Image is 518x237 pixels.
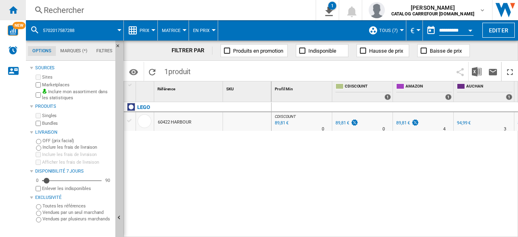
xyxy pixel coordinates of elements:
[35,65,112,71] div: Sources
[411,119,419,126] img: promotionV3.png
[443,125,446,133] div: Délai de livraison : 4 jours
[322,125,324,133] div: Délai de livraison : 0 jour
[156,81,223,94] div: Référence Sort None
[463,22,478,36] button: Open calendar
[36,82,41,88] input: Marketplaces
[423,22,439,38] button: md-calendar
[36,121,41,126] input: Bundles
[160,62,195,79] span: 1
[405,83,452,90] span: AMAZON
[274,119,289,127] div: Mise à jour : lundi 29 septembre 2025 04:25
[36,152,41,157] input: Inclure les frais de livraison
[36,186,41,191] input: Afficher les frais de livraison
[379,20,402,41] button: TOUS (7)
[42,209,112,216] label: Vendues par un seul marchand
[506,94,512,100] div: 1 offers sold by AUCHAN
[42,203,112,209] label: Toutes les références
[42,186,112,192] label: Enlever les indisponibles
[42,74,112,80] label: Sites
[482,23,515,38] button: Editer
[34,177,40,184] div: 0
[504,125,506,133] div: Délai de livraison : 3 jours
[469,62,485,81] button: Télécharger au format Excel
[115,41,125,55] button: Masquer
[138,81,154,94] div: Sort None
[502,62,518,81] button: Plein écran
[35,168,112,175] div: Disponibilité 7 Jours
[334,119,359,127] div: 89,81 €
[162,20,185,41] button: Matrice
[445,94,452,100] div: 1 offers sold by AMAZON
[36,204,41,209] input: Toutes les références
[36,160,41,165] input: Afficher les frais de livraison
[334,81,393,102] div: CDISCOUNT 1 offers sold by CDISCOUNT
[406,20,423,41] md-menu: Currency
[456,119,471,127] div: 94,99 €
[395,119,419,127] div: 89,81 €
[193,20,214,41] button: En Prix
[158,113,191,132] div: 60422 HARBOUR
[144,62,160,81] button: Recharger
[485,62,501,81] button: Envoyer ce rapport par email
[42,144,112,150] label: Inclure les frais de livraison
[8,45,18,55] img: alerts-logo.svg
[382,125,385,133] div: Délai de livraison : 0 jour
[92,46,117,56] md-tab-item: Filtres
[42,177,102,185] md-slider: Disponibilité
[103,177,112,184] div: 90
[391,11,474,17] b: CATALOG CARREFOUR [DOMAIN_NAME]
[410,20,418,41] button: €
[13,22,25,29] span: NEW
[452,62,468,81] button: Partager ce bookmark avec d'autres
[157,87,175,91] span: Référence
[379,28,398,33] span: TOUS (7)
[42,216,112,222] label: Vendues par plusieurs marchands
[42,159,112,165] label: Afficher les frais de livraison
[328,2,336,10] div: 1
[43,28,74,33] span: 5702017587288
[273,81,332,94] div: Sort None
[369,2,385,18] img: profile.jpg
[275,114,296,119] span: CDISCOUNT
[42,82,112,88] label: Marketplaces
[168,67,191,76] span: produit
[35,103,112,110] div: Produits
[125,64,142,79] button: Options
[28,46,56,56] md-tab-item: Options
[156,81,223,94] div: Sort None
[225,81,271,94] div: Sort None
[395,81,453,102] div: AMAZON 1 offers sold by AMAZON
[42,113,112,119] label: Singles
[350,119,359,126] img: promotionV3.png
[42,120,112,126] label: Bundles
[30,20,119,41] div: 5702017587288
[368,20,402,41] div: TOUS (7)
[42,89,112,101] label: Inclure mon assortiment dans les statistiques
[44,4,295,16] div: Rechercher
[36,113,41,118] input: Singles
[396,120,410,126] div: 89,81 €
[273,81,332,94] div: Profil Min Sort None
[233,48,283,54] span: Produits en promotion
[42,138,112,144] label: OFF (prix facial)
[455,81,514,102] div: AUCHAN 1 offers sold by AUCHAN
[35,194,112,201] div: Exclusivité
[384,94,391,100] div: 1 offers sold by CDISCOUNT
[172,47,213,55] div: FILTRER PAR
[357,44,409,57] button: Hausse de prix
[457,120,471,126] div: 94,99 €
[162,28,180,33] span: Matrice
[193,28,210,33] span: En Prix
[221,44,288,57] button: Produits en promotion
[275,87,293,91] span: Profil Min
[36,75,41,80] input: Sites
[36,211,41,216] input: Vendues par un seul marchand
[345,83,391,90] span: CDISCOUNT
[417,44,470,57] button: Baisse de prix
[42,89,47,94] img: mysite-bg-18x18.png
[335,120,349,126] div: 89,81 €
[472,67,482,77] img: excel-24x24.png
